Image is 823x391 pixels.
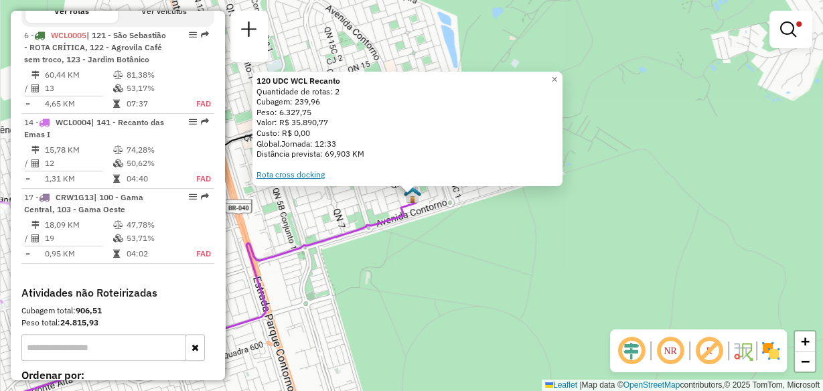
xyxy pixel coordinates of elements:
[545,380,577,390] a: Leaflet
[189,31,197,39] em: Opções
[21,305,214,317] div: Cubagem total:
[126,82,181,95] td: 53,17%
[775,16,807,43] a: Exibir filtros
[44,247,113,260] td: 0,95 KM
[732,340,753,362] img: Fluxo de ruas
[56,192,94,202] span: CRW1G13
[236,16,263,46] a: Nova sessão e pesquisa
[189,118,197,126] em: Opções
[189,193,197,201] em: Opções
[126,143,181,157] td: 74,28%
[256,107,558,118] div: Peso: 6.327,75
[796,21,802,27] span: Filtro Ativo
[181,247,212,260] td: FAD
[113,221,123,229] i: % de utilização do peso
[44,82,113,95] td: 13
[44,143,113,157] td: 15,78 KM
[24,30,166,64] span: 6 -
[24,247,31,260] td: =
[24,30,166,64] span: | 121 - São Sebastião - ROTA CRÍTICA, 122 - Agrovila Café sem troco, 123 - Jardim Botânico
[542,380,823,391] div: Map data © contributors,© 2025 TomTom, Microsoft
[201,31,209,39] em: Rota exportada
[760,340,781,362] img: Exibir/Ocultar setores
[801,353,810,370] span: −
[256,117,558,128] div: Valor: R$ 35.890,77
[551,74,557,85] span: ×
[51,30,86,40] span: WCL0005
[24,82,31,95] td: /
[24,172,31,185] td: =
[256,96,558,107] div: Cubagem: 239,96
[113,159,123,167] i: % de utilização da cubagem
[24,232,31,245] td: /
[795,351,815,372] a: Zoom out
[113,234,123,242] i: % de utilização da cubagem
[654,335,686,367] span: Ocultar NR
[113,100,120,108] i: Tempo total em rota
[24,192,143,214] span: | 100 - Gama Central, 103 - Gama Oeste
[44,218,113,232] td: 18,09 KM
[60,317,98,327] strong: 24.815,93
[24,192,143,214] span: 17 -
[693,335,725,367] span: Exibir rótulo
[126,68,181,82] td: 81,38%
[31,146,40,154] i: Distância Total
[201,193,209,201] em: Rota exportada
[256,149,558,159] div: Distância prevista: 69,903 KM
[113,84,123,92] i: % de utilização da cubagem
[801,333,810,349] span: +
[126,97,181,110] td: 07:37
[44,172,113,185] td: 1,31 KM
[76,305,102,315] strong: 906,51
[795,331,815,351] a: Zoom in
[44,97,113,110] td: 4,65 KM
[31,221,40,229] i: Distância Total
[44,232,113,245] td: 19
[24,157,31,170] td: /
[623,380,680,390] a: OpenStreetMap
[579,380,581,390] span: |
[181,97,212,110] td: FAD
[113,146,123,154] i: % de utilização do peso
[113,250,120,258] i: Tempo total em rota
[181,172,212,185] td: FAD
[256,76,340,86] strong: 120 UDC WCL Recanto
[31,234,40,242] i: Total de Atividades
[126,157,181,170] td: 50,62%
[44,68,113,82] td: 60,44 KM
[31,159,40,167] i: Total de Atividades
[21,367,214,383] label: Ordenar por:
[256,139,558,149] div: Global.Jornada: 12:33
[126,232,181,245] td: 53,71%
[21,317,214,329] div: Peso total:
[24,117,164,139] span: 14 -
[256,169,325,179] a: Rota cross docking
[256,128,558,139] div: Custo: R$ 0,00
[546,72,563,88] a: Close popup
[201,118,209,126] em: Rota exportada
[56,117,91,127] span: WCL0004
[615,335,648,367] span: Ocultar deslocamento
[24,117,164,139] span: | 141 - Recanto das Emas I
[256,86,558,97] div: Quantidade de rotas: 2
[404,186,421,204] img: 120 UDC WCL Recanto
[126,218,181,232] td: 47,78%
[126,172,181,185] td: 04:40
[126,247,181,260] td: 04:02
[31,84,40,92] i: Total de Atividades
[113,71,123,79] i: % de utilização do peso
[31,71,40,79] i: Distância Total
[24,97,31,110] td: =
[113,175,120,183] i: Tempo total em rota
[21,287,214,299] h4: Atividades não Roteirizadas
[44,157,113,170] td: 12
